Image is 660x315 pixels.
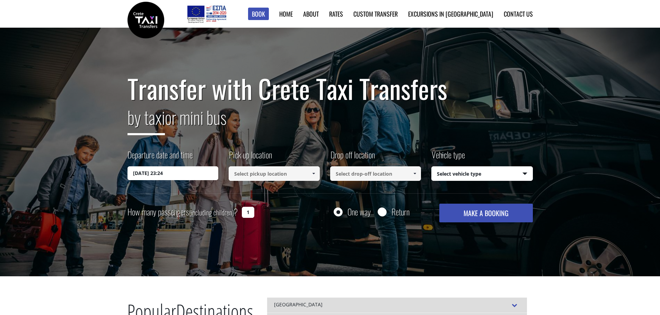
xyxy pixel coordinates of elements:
[229,149,272,166] label: Pick up location
[308,166,319,181] a: Show All Items
[229,166,320,181] input: Select pickup location
[267,297,527,313] div: [GEOGRAPHIC_DATA]
[330,166,421,181] input: Select drop-off location
[432,167,533,181] span: Select vehicle type
[127,149,193,166] label: Departure date and time
[330,149,375,166] label: Drop off location
[409,166,421,181] a: Show All Items
[439,204,533,222] button: MAKE A BOOKING
[127,104,165,135] span: by taxi
[303,9,319,18] a: About
[127,74,533,103] h1: Transfer with Crete Taxi Transfers
[127,204,238,221] label: How many passengers ?
[408,9,493,18] a: Excursions in [GEOGRAPHIC_DATA]
[329,9,343,18] a: Rates
[391,207,410,216] label: Return
[347,207,371,216] label: One way
[186,3,227,24] img: e-bannersEUERDF180X90.jpg
[127,103,533,140] h2: or mini bus
[189,207,234,217] small: (including children)
[504,9,533,18] a: Contact us
[127,16,164,23] a: Crete Taxi Transfers | Safe Taxi Transfer Services from to Heraklion Airport, Chania Airport, Ret...
[431,149,465,166] label: Vehicle type
[248,8,269,20] a: Book
[279,9,293,18] a: Home
[127,2,164,38] img: Crete Taxi Transfers | Safe Taxi Transfer Services from to Heraklion Airport, Chania Airport, Ret...
[353,9,398,18] a: Custom Transfer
